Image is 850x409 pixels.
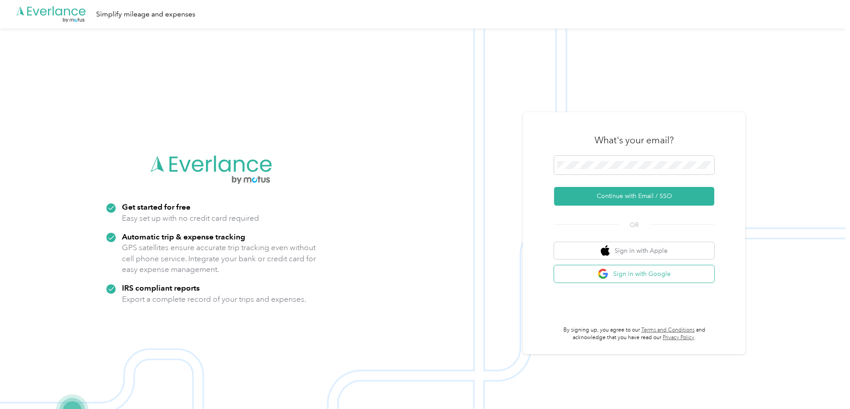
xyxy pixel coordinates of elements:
[122,202,190,211] strong: Get started for free
[641,327,695,333] a: Terms and Conditions
[96,9,195,20] div: Simplify mileage and expenses
[601,245,610,256] img: apple logo
[122,242,316,275] p: GPS satellites ensure accurate trip tracking even without cell phone service. Integrate your bank...
[619,220,650,230] span: OR
[122,232,245,241] strong: Automatic trip & expense tracking
[663,334,694,341] a: Privacy Policy
[122,283,200,292] strong: IRS compliant reports
[554,242,714,259] button: apple logoSign in with Apple
[598,268,609,279] img: google logo
[122,294,306,305] p: Export a complete record of your trips and expenses.
[554,187,714,206] button: Continue with Email / SSO
[554,265,714,283] button: google logoSign in with Google
[122,213,259,224] p: Easy set up with no credit card required
[595,134,674,146] h3: What's your email?
[554,326,714,342] p: By signing up, you agree to our and acknowledge that you have read our .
